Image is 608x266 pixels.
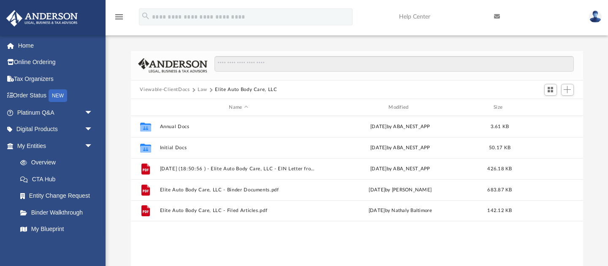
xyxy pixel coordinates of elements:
a: Tax Due Dates [12,237,106,254]
input: Search files and folders [214,56,573,72]
span: arrow_drop_down [84,137,101,155]
a: My Blueprint [12,221,101,238]
div: id [520,104,579,111]
div: [DATE] by ABA_NEST_APP [321,144,479,152]
button: Add [561,84,574,96]
img: Anderson Advisors Platinum Portal [4,10,80,27]
div: [DATE] by ABA_NEST_APP [321,123,479,131]
span: arrow_drop_down [84,121,101,138]
div: id [134,104,155,111]
span: 683.87 KB [487,188,512,192]
div: [DATE] by [PERSON_NAME] [321,186,479,194]
a: Binder Walkthrough [12,204,106,221]
div: Size [483,104,516,111]
a: Platinum Q&Aarrow_drop_down [6,104,106,121]
a: My Entitiesarrow_drop_down [6,137,106,154]
div: Modified [321,104,479,111]
a: CTA Hub [12,171,106,188]
button: Initial Docs [160,145,318,150]
span: arrow_drop_down [84,104,101,121]
span: 142.12 KB [487,208,512,213]
a: Order StatusNEW [6,87,106,105]
button: Elite Auto Body Care, LLC - Binder Documents.pdf [160,187,318,193]
div: [DATE] by Nathaly Baltimore [321,207,479,215]
button: Annual Docs [160,124,318,129]
a: Entity Change Request [12,188,106,204]
div: Name [159,104,317,111]
a: Home [6,37,106,54]
button: Law [198,86,207,94]
span: 426.18 KB [487,167,512,171]
a: Online Ordering [6,54,106,71]
a: Tax Organizers [6,70,106,87]
i: search [141,11,150,21]
button: Viewable-ClientDocs [140,86,190,94]
div: [DATE] by ABA_NEST_APP [321,165,479,173]
button: [DATE] (18:50:56 ) - Elite Auto Body Care, LLC - EIN Letter from IRS.pdf [160,166,318,172]
i: menu [114,12,124,22]
div: NEW [49,89,67,102]
span: 50.17 KB [489,145,510,150]
button: Switch to Grid View [544,84,557,96]
a: menu [114,16,124,22]
a: Overview [12,154,106,171]
span: 3.61 KB [490,124,509,129]
img: User Pic [589,11,602,23]
button: Elite Auto Body Care, LLC - Filed Articles.pdf [160,208,318,214]
a: Digital Productsarrow_drop_down [6,121,106,138]
button: Elite Auto Body Care, LLC [215,86,277,94]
